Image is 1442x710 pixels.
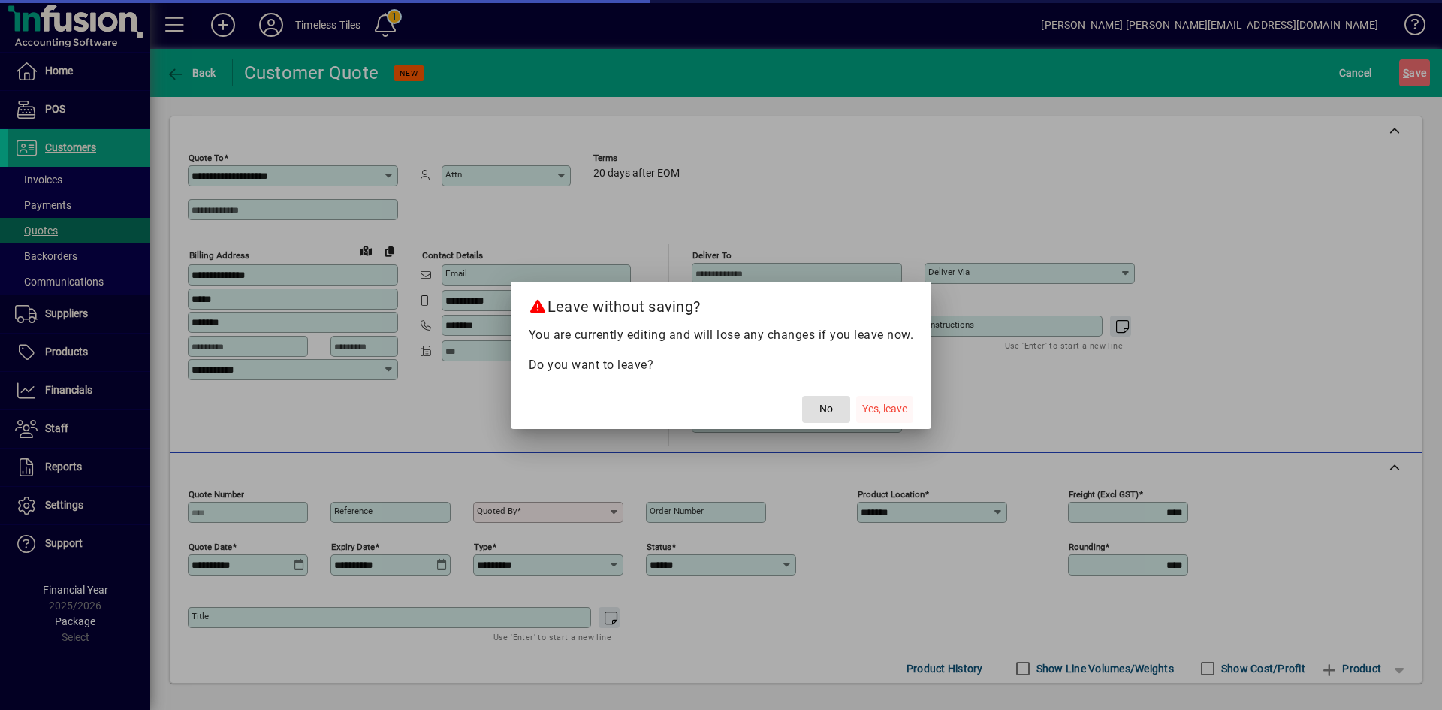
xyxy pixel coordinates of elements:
[802,396,850,423] button: No
[856,396,913,423] button: Yes, leave
[511,282,932,325] h2: Leave without saving?
[862,401,907,417] span: Yes, leave
[529,326,914,344] p: You are currently editing and will lose any changes if you leave now.
[819,401,833,417] span: No
[529,356,914,374] p: Do you want to leave?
